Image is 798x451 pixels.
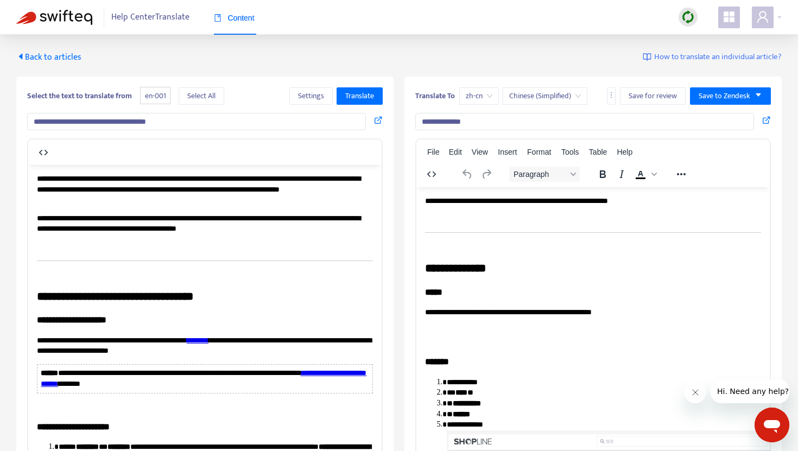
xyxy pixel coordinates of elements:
[509,88,581,104] span: Chinese (Simplified)
[179,87,224,105] button: Select All
[617,148,632,156] span: Help
[561,148,579,156] span: Tools
[672,167,691,182] button: Reveal or hide additional toolbar items
[187,90,216,102] span: Select All
[509,167,580,182] button: Block Paragraph
[214,14,255,22] span: Content
[629,90,677,102] span: Save for review
[27,90,132,102] b: Select the text to translate from
[527,148,551,156] span: Format
[643,53,651,61] img: image-link
[16,10,92,25] img: Swifteq
[607,87,616,105] button: more
[756,10,769,23] span: user
[427,148,440,156] span: File
[631,167,658,182] div: Text color Black
[612,167,631,182] button: Italic
[755,91,762,99] span: caret-down
[111,7,189,28] span: Help Center Translate
[214,14,221,22] span: book
[140,87,170,105] span: en-001
[681,10,695,24] img: sync.dc5367851b00ba804db3.png
[449,148,462,156] span: Edit
[345,90,374,102] span: Translate
[514,170,567,179] span: Paragraph
[593,167,612,182] button: Bold
[755,408,789,442] iframe: メッセージングウィンドウを開くボタン
[589,148,607,156] span: Table
[654,51,782,63] span: How to translate an individual article?
[298,90,324,102] span: Settings
[337,87,383,105] button: Translate
[415,90,455,102] b: Translate To
[723,10,736,23] span: appstore
[458,167,477,182] button: Undo
[477,167,496,182] button: Redo
[620,87,686,105] button: Save for review
[466,88,492,104] span: zh-cn
[607,91,615,99] span: more
[711,379,789,403] iframe: 会社からのメッセージ
[16,50,81,65] span: Back to articles
[289,87,333,105] button: Settings
[685,382,706,403] iframe: メッセージを閉じる
[498,148,517,156] span: Insert
[16,52,25,61] span: caret-left
[472,148,488,156] span: View
[690,87,771,105] button: Save to Zendeskcaret-down
[699,90,750,102] span: Save to Zendesk
[643,51,782,63] a: How to translate an individual article?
